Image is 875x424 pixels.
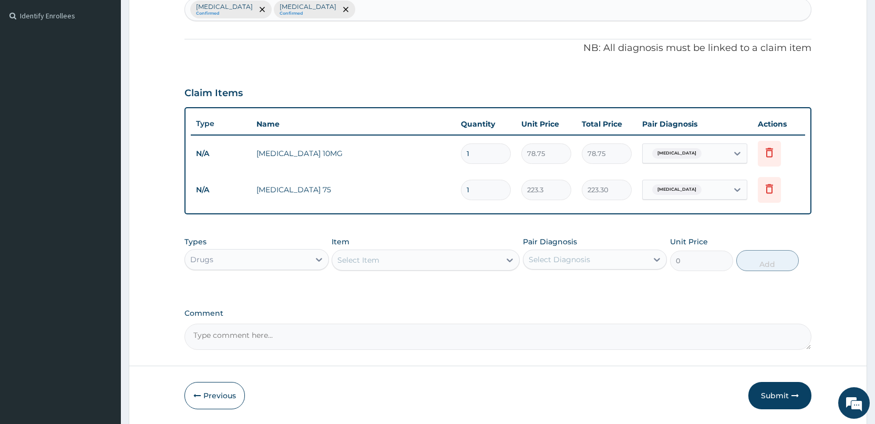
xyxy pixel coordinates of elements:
label: Unit Price [670,236,708,247]
div: Drugs [190,254,213,265]
th: Type [191,114,251,133]
span: [MEDICAL_DATA] [652,148,702,159]
label: Item [332,236,349,247]
div: Select Diagnosis [529,254,590,265]
button: Previous [184,382,245,409]
div: Chat with us now [55,59,177,73]
h3: Claim Items [184,88,243,99]
textarea: Type your message and hit 'Enter' [5,287,200,324]
p: [MEDICAL_DATA] [196,3,253,11]
img: d_794563401_company_1708531726252_794563401 [19,53,43,79]
td: N/A [191,144,251,163]
label: Types [184,237,207,246]
label: Pair Diagnosis [523,236,577,247]
th: Actions [753,113,805,135]
button: Submit [748,382,811,409]
span: remove selection option [341,5,351,14]
p: [MEDICAL_DATA] [280,3,336,11]
span: We're online! [61,132,145,239]
td: [MEDICAL_DATA] 10MG [251,143,456,164]
p: NB: All diagnosis must be linked to a claim item [184,42,811,55]
th: Name [251,113,456,135]
button: Add [736,250,799,271]
label: Comment [184,309,811,318]
th: Total Price [577,113,637,135]
div: Select Item [337,255,379,265]
span: [MEDICAL_DATA] [652,184,702,195]
th: Quantity [456,113,516,135]
td: [MEDICAL_DATA] 75 [251,179,456,200]
th: Unit Price [516,113,577,135]
td: N/A [191,180,251,200]
small: Confirmed [280,11,336,16]
span: remove selection option [258,5,267,14]
div: Minimize live chat window [172,5,198,30]
th: Pair Diagnosis [637,113,753,135]
small: Confirmed [196,11,253,16]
